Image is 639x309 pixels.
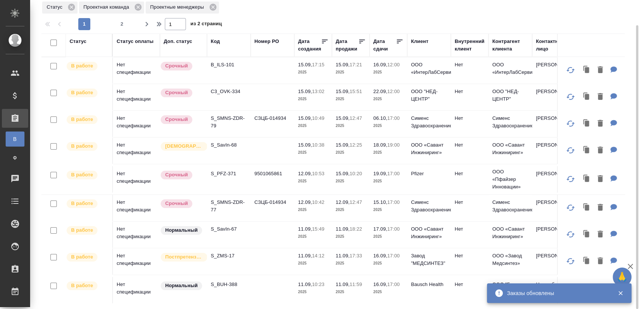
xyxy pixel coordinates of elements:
[455,170,485,177] p: Нет
[298,149,328,156] p: 2025
[71,62,93,70] p: В работе
[492,168,528,191] p: ООО «Пфайзер Инновации»
[298,226,312,232] p: 11.09,
[312,226,324,232] p: 15:49
[492,141,528,156] p: ООО «Савант Инжиниринг»
[616,269,628,285] span: 🙏
[336,233,366,240] p: 2025
[251,111,294,137] td: СЗЦБ-014934
[312,142,324,148] p: 10:38
[411,61,447,76] p: ООО «ИнтерЛабСервис»
[455,281,485,288] p: Нет
[561,61,580,79] button: Обновить
[336,260,366,267] p: 2025
[561,199,580,217] button: Обновить
[190,19,222,30] span: из 2 страниц
[336,288,366,296] p: 2025
[71,253,93,261] p: В работе
[336,206,366,214] p: 2025
[146,2,219,14] div: Проектные менеджеры
[561,141,580,159] button: Обновить
[455,252,485,260] p: Нет
[350,199,362,205] p: 12:47
[373,62,387,67] p: 16.09,
[160,88,203,98] div: Выставляется автоматически, если на указанный объем услуг необходимо больше времени в стандартном...
[160,225,203,236] div: Статус по умолчанию для стандартных заказов
[387,253,400,259] p: 17:00
[165,226,198,234] p: Нормальный
[47,3,65,11] p: Статус
[387,89,400,94] p: 12:00
[211,170,247,177] p: S_PFZ-371
[160,141,203,151] div: Выставляется автоматически для первых 3 заказов нового контактного лица. Особое внимание
[373,38,396,53] div: Дата сдачи
[411,38,428,45] div: Клиент
[411,252,447,267] p: Завод "МЕДСИНТЕЗ"
[411,88,447,103] p: ООО "НЕД-ЦЕНТР"
[71,89,93,96] p: В работе
[164,38,192,45] div: Доп. статус
[113,84,160,110] td: Нет спецификации
[66,170,108,180] div: Выставляет ПМ после принятия заказа от КМа
[594,171,607,187] button: Удалить
[336,149,366,156] p: 2025
[312,89,324,94] p: 13:02
[455,115,485,122] p: Нет
[113,138,160,164] td: Нет спецификации
[532,166,576,193] td: [PERSON_NAME]
[298,206,328,214] p: 2025
[350,226,362,232] p: 18:22
[71,116,93,123] p: В работе
[71,226,93,234] p: В работе
[298,89,312,94] p: 15.09,
[580,63,594,78] button: Клонировать
[42,2,78,14] div: Статус
[373,95,403,103] p: 2025
[165,142,203,150] p: [DEMOGRAPHIC_DATA]
[373,69,403,76] p: 2025
[561,252,580,270] button: Обновить
[211,199,247,214] p: S_SMNS-ZDR-77
[492,199,528,214] p: Сименс Здравоохранение
[116,18,128,30] button: 2
[350,115,362,121] p: 12:47
[298,122,328,130] p: 2025
[66,88,108,98] div: Выставляет ПМ после принятия заказа от КМа
[211,88,247,95] p: C3_OVK-334
[165,282,198,289] p: Нормальный
[160,115,203,125] div: Выставляется автоматически, если на указанный объем услуг необходимо больше времени в стандартном...
[165,200,188,207] p: Срочный
[211,61,247,69] p: B_ILS-101
[298,115,312,121] p: 15.09,
[387,199,400,205] p: 17:00
[251,166,294,193] td: 9501065861
[165,62,188,70] p: Срочный
[594,143,607,158] button: Удалить
[350,281,362,287] p: 11:59
[312,115,324,121] p: 10:49
[211,225,247,233] p: S_SavIn-67
[336,142,350,148] p: 15.09,
[492,281,528,296] p: ООО "Бауш Хелс"
[312,199,324,205] p: 10:42
[336,199,350,205] p: 12.09,
[594,227,607,242] button: Удалить
[251,195,294,221] td: СЗЦБ-014934
[411,170,447,177] p: Pfizer
[66,252,108,262] div: Выставляет ПМ после принятия заказа от КМа
[350,171,362,176] p: 10:20
[532,84,576,110] td: [PERSON_NAME]
[312,171,324,176] p: 10:53
[71,171,93,179] p: В работе
[211,38,220,45] div: Код
[411,199,447,214] p: Сименс Здравоохранение
[536,38,572,53] div: Контактное лицо
[211,141,247,149] p: S_SavIn-68
[492,88,528,103] p: ООО "НЕД-ЦЕНТР"
[165,253,203,261] p: Постпретензионный
[298,281,312,287] p: 11.09,
[613,290,628,297] button: Закрыть
[373,115,387,121] p: 06.10,
[66,61,108,71] div: Выставляет ПМ после принятия заказа от КМа
[6,132,24,147] a: В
